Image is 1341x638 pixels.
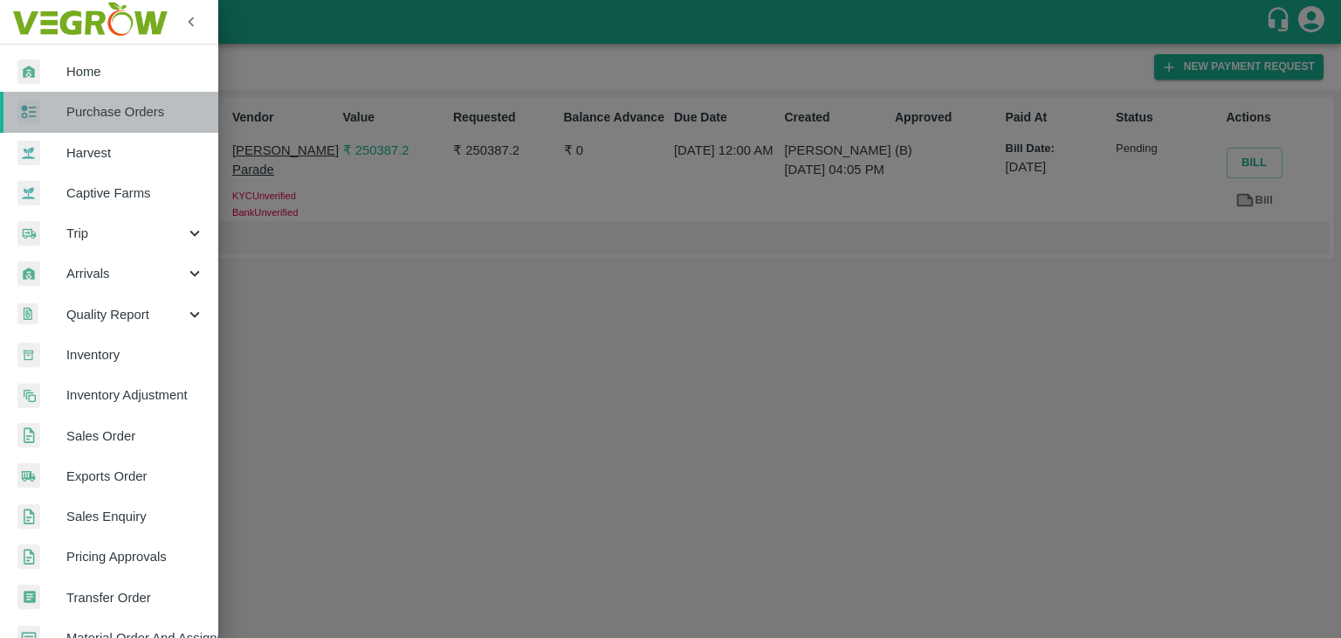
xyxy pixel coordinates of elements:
[17,261,40,287] img: whArrival
[17,504,40,530] img: sales
[66,264,185,283] span: Arrivals
[66,588,204,607] span: Transfer Order
[66,224,185,243] span: Trip
[17,140,40,166] img: harvest
[66,62,204,81] span: Home
[66,507,204,526] span: Sales Enquiry
[17,59,40,85] img: whArrival
[17,180,40,206] img: harvest
[17,463,40,489] img: shipments
[66,305,185,324] span: Quality Report
[17,100,40,125] img: reciept
[17,343,40,368] img: whInventory
[17,221,40,246] img: delivery
[66,547,204,566] span: Pricing Approvals
[17,383,40,408] img: inventory
[17,585,40,610] img: whTransfer
[66,143,204,163] span: Harvest
[17,303,38,325] img: qualityReport
[66,345,204,364] span: Inventory
[66,467,204,486] span: Exports Order
[17,544,40,570] img: sales
[66,385,204,405] span: Inventory Adjustment
[66,184,204,203] span: Captive Farms
[66,102,204,121] span: Purchase Orders
[66,426,204,446] span: Sales Order
[17,423,40,448] img: sales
